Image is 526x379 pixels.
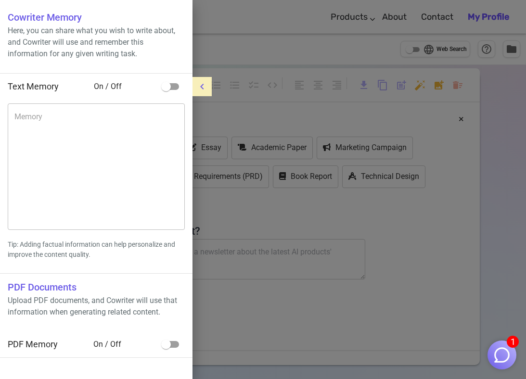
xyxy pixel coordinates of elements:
[493,346,511,364] img: Close chat
[8,279,185,295] h6: PDF Documents
[8,10,185,25] h6: Cowriter Memory
[8,240,185,260] p: Tip: Adding factual information can help personalize and improve the content quality.
[507,336,519,348] span: 1
[94,81,157,92] span: On / Off
[192,77,212,96] button: menu
[8,81,59,91] span: Text Memory
[8,295,185,318] p: Upload PDF documents, and Cowriter will use that information when generating related content.
[8,25,185,60] p: Here, you can share what you wish to write about, and Cowriter will use and remember this informa...
[93,339,157,350] span: On / Off
[8,339,58,349] span: PDF Memory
